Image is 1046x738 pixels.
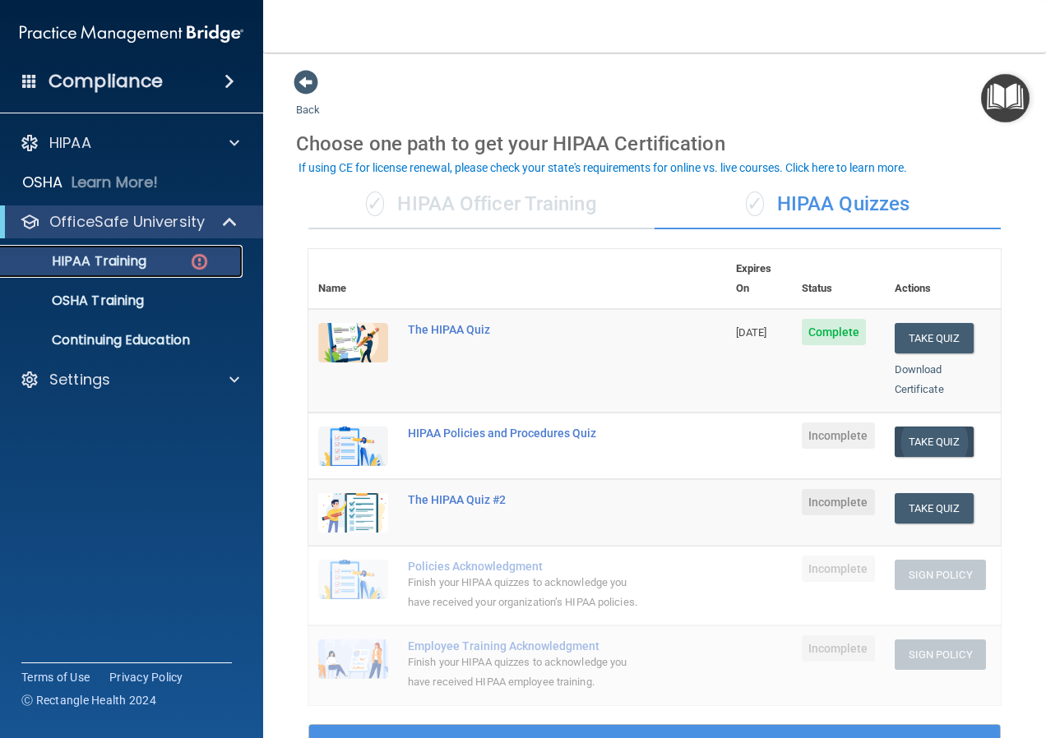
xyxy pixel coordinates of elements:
[895,323,974,353] button: Take Quiz
[736,326,767,339] span: [DATE]
[20,370,239,390] a: Settings
[296,84,320,116] a: Back
[408,323,644,336] div: The HIPAA Quiz
[408,639,644,653] div: Employee Training Acknowledgment
[802,319,867,345] span: Complete
[802,635,875,662] span: Incomplete
[296,120,1013,168] div: Choose one path to get your HIPAA Certification
[49,370,110,390] p: Settings
[20,133,239,153] a: HIPAA
[408,427,644,440] div: HIPAA Policies and Procedures Quiz
[726,249,792,309] th: Expires On
[109,669,183,685] a: Privacy Policy
[21,669,90,685] a: Terms of Use
[299,162,907,173] div: If using CE for license renewal, please check your state's requirements for online vs. live cours...
[20,212,238,232] a: OfficeSafe University
[895,560,986,590] button: Sign Policy
[49,212,205,232] p: OfficeSafe University
[366,191,384,216] span: ✓
[189,251,210,272] img: danger-circle.6113f641.png
[895,363,944,395] a: Download Certificate
[895,493,974,524] button: Take Quiz
[655,180,1001,229] div: HIPAA Quizzes
[802,489,875,515] span: Incomplete
[11,253,146,270] p: HIPAA Training
[895,427,974,457] button: Take Quiz
[408,653,644,692] div: Finish your HIPAA quizzes to acknowledge you have received HIPAA employee training.
[408,573,644,612] div: Finish your HIPAA quizzes to acknowledge you have received your organization’s HIPAA policies.
[21,692,156,708] span: Ⓒ Rectangle Health 2024
[20,17,243,50] img: PMB logo
[792,249,885,309] th: Status
[885,249,1001,309] th: Actions
[11,293,144,309] p: OSHA Training
[895,639,986,670] button: Sign Policy
[308,249,398,309] th: Name
[72,173,159,192] p: Learn More!
[981,74,1030,122] button: Open Resource Center
[408,493,644,506] div: The HIPAA Quiz #2
[408,560,644,573] div: Policies Acknowledgment
[49,133,91,153] p: HIPAA
[802,422,875,449] span: Incomplete
[22,173,63,192] p: OSHA
[296,159,909,176] button: If using CE for license renewal, please check your state's requirements for online vs. live cours...
[746,191,764,216] span: ✓
[802,556,875,582] span: Incomplete
[49,70,163,93] h4: Compliance
[11,332,235,348] p: Continuing Education
[308,180,655,229] div: HIPAA Officer Training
